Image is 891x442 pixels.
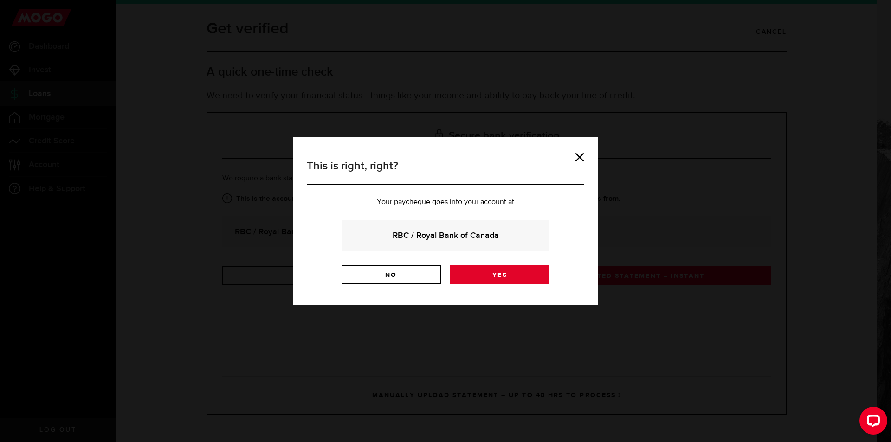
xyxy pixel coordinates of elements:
[307,199,584,206] p: Your paycheque goes into your account at
[307,158,584,185] h3: This is right, right?
[342,265,441,284] a: No
[354,229,537,242] strong: RBC / Royal Bank of Canada
[450,265,549,284] a: Yes
[852,403,891,442] iframe: LiveChat chat widget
